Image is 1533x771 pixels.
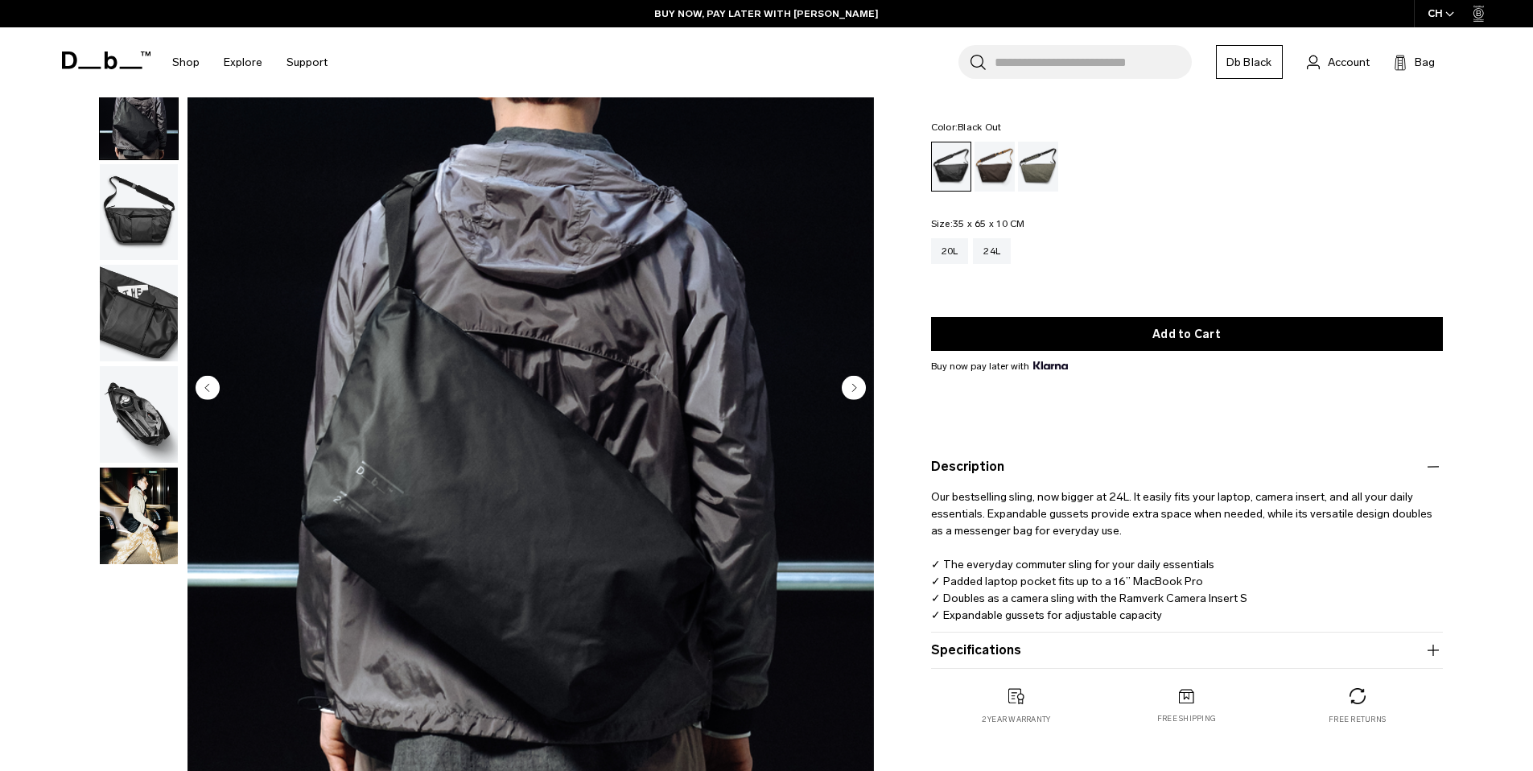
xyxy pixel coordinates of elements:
[99,62,179,160] button: Ramverk Pro Sling Bag 24L Black Out
[1328,54,1370,71] span: Account
[958,122,1001,133] span: Black Out
[931,142,971,192] a: Black Out
[160,27,340,97] nav: Main Navigation
[1394,52,1435,72] button: Bag
[196,375,220,402] button: Previous slide
[931,476,1443,624] p: Our bestselling sling, now bigger at 24L. It easily fits your laptop, camera insert, and all your...
[973,238,1011,264] a: 24L
[953,218,1025,229] span: 35 x 65 x 10 CM
[100,63,178,159] img: Ramverk Pro Sling Bag 24L Black Out
[975,142,1015,192] a: Espresso
[931,122,1002,132] legend: Color:
[172,34,200,91] a: Shop
[654,6,879,21] a: BUY NOW, PAY LATER WITH [PERSON_NAME]
[931,317,1443,351] button: Add to Cart
[224,34,262,91] a: Explore
[99,264,179,362] button: Ramverk Pro Sling Bag 24L Black Out
[1329,714,1386,725] p: Free returns
[286,34,328,91] a: Support
[982,714,1051,725] p: 2 year warranty
[931,359,1068,373] span: Buy now pay later with
[931,457,1443,476] button: Description
[931,219,1025,229] legend: Size:
[99,467,179,565] button: Ramverk Pro Sling Bag 24L Black Out
[931,641,1443,660] button: Specifications
[1216,45,1283,79] a: Db Black
[99,365,179,464] button: Ramverk Pro Sling Bag 24L Black Out
[931,238,969,264] a: 20L
[842,375,866,402] button: Next slide
[100,164,178,261] img: Ramverk Pro Sling Bag 24L Black Out
[99,163,179,262] button: Ramverk Pro Sling Bag 24L Black Out
[1157,713,1216,724] p: Free shipping
[100,468,178,564] img: Ramverk Pro Sling Bag 24L Black Out
[100,265,178,361] img: Ramverk Pro Sling Bag 24L Black Out
[1018,142,1058,192] a: Forest Green
[1415,54,1435,71] span: Bag
[1033,361,1068,369] img: {"height" => 20, "alt" => "Klarna"}
[100,366,178,463] img: Ramverk Pro Sling Bag 24L Black Out
[1307,52,1370,72] a: Account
